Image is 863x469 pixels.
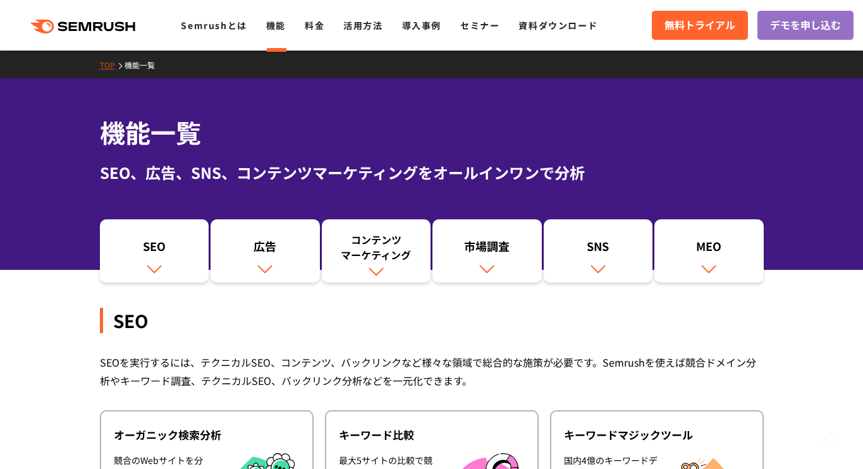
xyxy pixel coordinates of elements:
[432,219,542,283] a: 市場調査
[100,219,209,283] a: SEO
[544,219,653,283] a: SNS
[339,427,525,442] div: キーワード比較
[106,238,203,260] div: SEO
[114,427,300,442] div: オーガニック検索分析
[550,238,647,260] div: SNS
[343,19,383,32] a: 活用方法
[100,308,764,333] div: SEO
[770,17,841,33] span: デモを申し込む
[460,19,499,32] a: セミナー
[518,19,597,32] a: 資料ダウンロード
[100,161,764,184] div: SEO、広告、SNS、コンテンツマーケティングをオールインワンで分析
[100,353,764,390] div: SEOを実行するには、テクニカルSEO、コンテンツ、バックリンクなど様々な領域で総合的な施策が必要です。Semrushを使えば競合ドメイン分析やキーワード調査、テクニカルSEO、バックリンク分析...
[757,11,854,40] a: デモを申し込む
[217,238,314,260] div: 広告
[181,19,247,32] a: Semrushとは
[211,219,320,283] a: 広告
[652,11,748,40] a: 無料トライアル
[328,232,425,262] div: コンテンツ マーケティング
[402,19,441,32] a: 導入事例
[661,238,757,260] div: MEO
[305,19,324,32] a: 料金
[664,17,735,33] span: 無料トライアル
[125,59,164,70] a: 機能一覧
[100,114,764,151] h1: 機能一覧
[654,219,764,283] a: MEO
[564,427,750,442] div: キーワードマジックツール
[439,238,536,260] div: 市場調査
[322,219,431,283] a: コンテンツマーケティング
[266,19,286,32] a: 機能
[100,59,125,70] a: TOP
